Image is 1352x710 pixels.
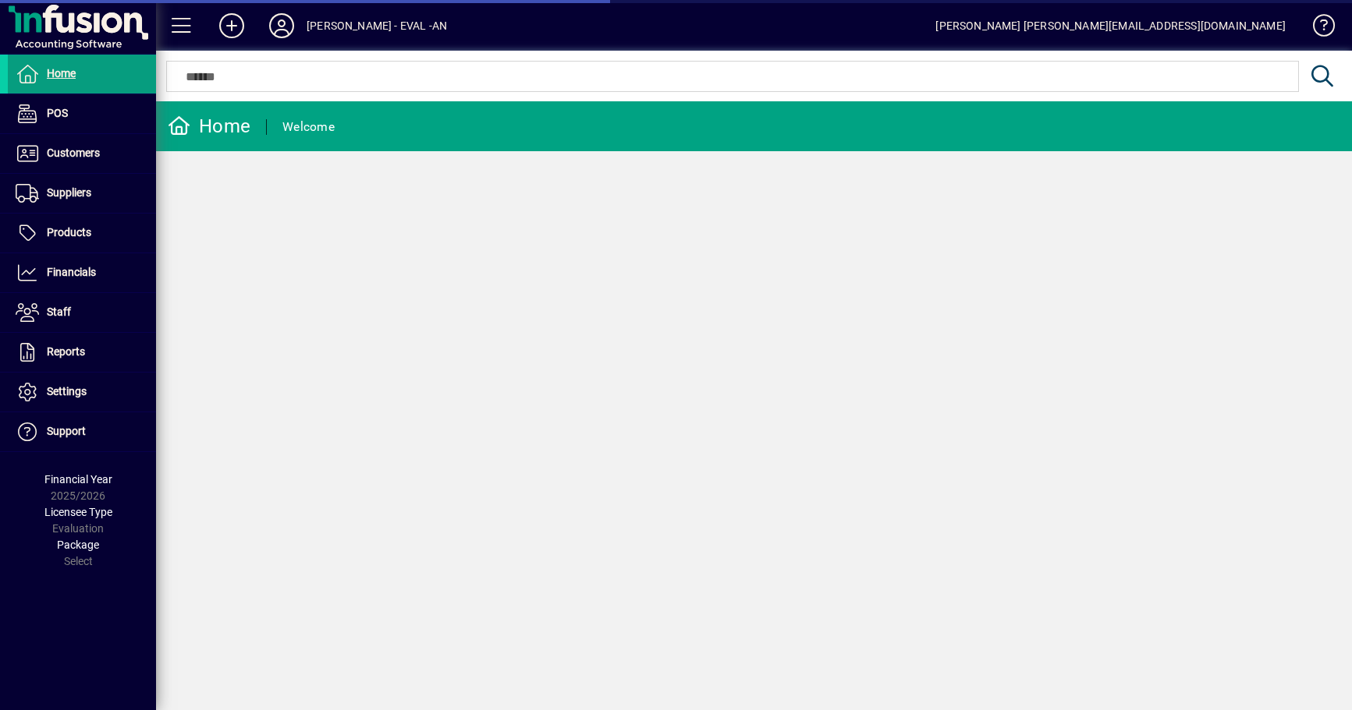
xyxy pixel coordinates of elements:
[47,226,91,238] span: Products
[257,12,307,40] button: Profile
[8,214,156,253] a: Products
[8,94,156,133] a: POS
[47,186,91,199] span: Suppliers
[47,266,96,278] span: Financials
[307,13,447,38] div: [PERSON_NAME] - EVAL -AN
[8,134,156,173] a: Customers
[57,539,99,551] span: Package
[47,385,87,397] span: Settings
[207,12,257,40] button: Add
[8,412,156,451] a: Support
[47,425,86,437] span: Support
[8,174,156,213] a: Suppliers
[47,107,68,119] span: POS
[47,147,100,159] span: Customers
[44,506,112,518] span: Licensee Type
[8,293,156,332] a: Staff
[47,67,76,79] span: Home
[47,306,71,318] span: Staff
[282,115,335,140] div: Welcome
[935,13,1286,38] div: [PERSON_NAME] [PERSON_NAME][EMAIL_ADDRESS][DOMAIN_NAME]
[47,345,85,358] span: Reports
[8,373,156,412] a: Settings
[44,473,112,486] span: Financial Year
[1301,3,1332,54] a: Knowledge Base
[168,114,250,139] div: Home
[8,253,156,292] a: Financials
[8,333,156,372] a: Reports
